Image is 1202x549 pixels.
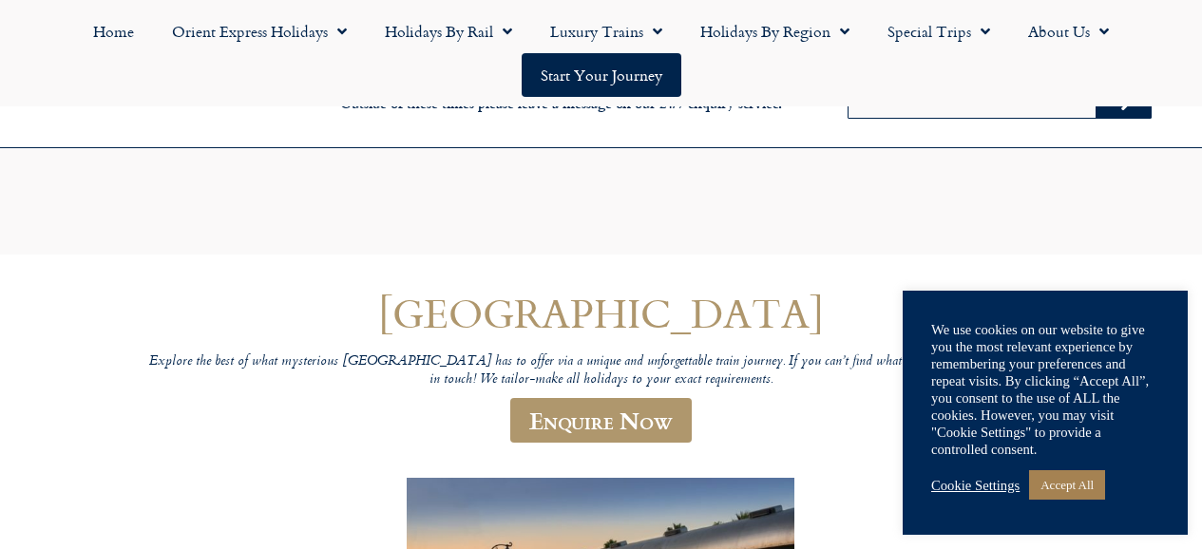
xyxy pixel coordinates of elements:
a: Luxury Trains [531,9,681,53]
a: Home [74,9,153,53]
a: Holidays by Region [681,9,868,53]
a: About Us [1009,9,1128,53]
p: Explore the best of what mysterious [GEOGRAPHIC_DATA] has to offer via a unique and unforgettable... [145,353,1058,388]
h6: [DATE] to [DATE] 9am – 5pm Outside of these times please leave a message on our 24/7 enquiry serv... [325,77,796,112]
a: Enquire Now [510,398,692,443]
a: Cookie Settings [931,477,1020,494]
h1: [GEOGRAPHIC_DATA] [145,291,1058,335]
nav: Menu [10,9,1192,97]
a: Holidays by Rail [366,9,531,53]
div: We use cookies on our website to give you the most relevant experience by remembering your prefer... [931,321,1159,458]
a: Special Trips [868,9,1009,53]
a: Start your Journey [522,53,681,97]
a: Accept All [1029,470,1105,500]
a: Orient Express Holidays [153,9,366,53]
